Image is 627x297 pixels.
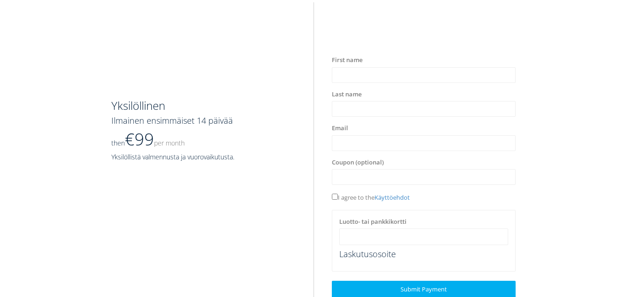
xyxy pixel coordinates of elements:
label: Last name [332,90,362,99]
label: Luotto- tai pankkikortti [339,217,407,227]
iframe: Secure payment input frame [345,233,502,240]
a: Käyttöehdot [375,193,410,202]
h3: Yksilöllinen [111,100,295,112]
h5: then [111,130,295,149]
label: Coupon (optional) [332,158,384,167]
label: First name [332,56,362,65]
small: Per Month [154,139,185,147]
h4: Laskutusosoite [339,250,508,259]
img: Kestava_white.png [111,56,214,90]
span: €99 [125,128,185,151]
label: Email [332,124,348,133]
h5: Yksilöllistä valmennusta ja vuorovaikutusta. [111,153,295,160]
span: Submit Payment [401,285,447,293]
span: I agree to the [332,193,410,202]
h4: Ilmainen ensimmäiset 14 päivää [111,116,295,126]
